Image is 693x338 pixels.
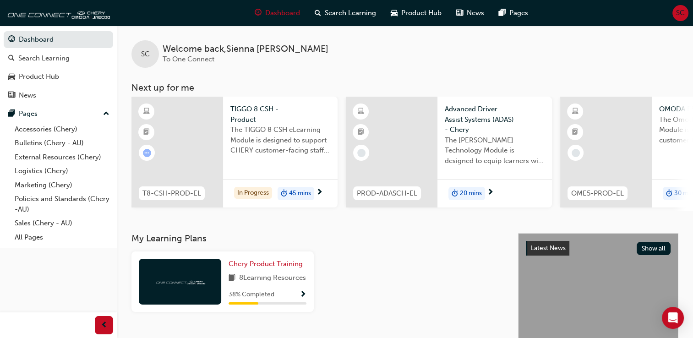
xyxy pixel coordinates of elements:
[300,291,306,299] span: Show Progress
[11,230,113,245] a: All Pages
[19,109,38,119] div: Pages
[672,5,688,21] button: SC
[11,178,113,192] a: Marketing (Chery)
[163,55,214,63] span: To One Connect
[383,4,449,22] a: car-iconProduct Hub
[4,87,113,104] a: News
[491,4,535,22] a: pages-iconPages
[572,126,578,138] span: booktick-icon
[4,105,113,122] button: Pages
[316,189,323,197] span: next-icon
[265,8,300,18] span: Dashboard
[142,188,201,199] span: T8-CSH-PROD-EL
[456,7,463,19] span: news-icon
[289,188,311,199] span: 45 mins
[143,149,151,157] span: learningRecordVerb_ATTEMPT-icon
[11,216,113,230] a: Sales (Chery - AU)
[229,289,274,300] span: 38 % Completed
[571,188,624,199] span: OME5-PROD-EL
[18,53,70,64] div: Search Learning
[4,50,113,67] a: Search Learning
[8,36,15,44] span: guage-icon
[307,4,383,22] a: search-iconSearch Learning
[230,104,330,125] span: TIGGO 8 CSH - Product
[255,7,262,19] span: guage-icon
[509,8,528,18] span: Pages
[117,82,693,93] h3: Next up for me
[452,188,458,200] span: duration-icon
[8,55,15,63] span: search-icon
[19,71,59,82] div: Product Hub
[131,97,338,207] a: T8-CSH-PROD-ELTIGGO 8 CSH - ProductThe TIGGO 8 CSH eLearning Module is designed to support CHERY ...
[445,104,545,135] span: Advanced Driver Assist Systems (ADAS) - Chery
[131,233,503,244] h3: My Learning Plans
[637,242,671,255] button: Show all
[358,126,364,138] span: booktick-icon
[103,108,109,120] span: up-icon
[229,273,235,284] span: book-icon
[662,307,684,329] div: Open Intercom Messenger
[325,8,376,18] span: Search Learning
[531,244,566,252] span: Latest News
[346,97,552,207] a: PROD-ADASCH-ELAdvanced Driver Assist Systems (ADAS) - CheryThe [PERSON_NAME] Technology Module is...
[8,92,15,100] span: news-icon
[4,29,113,105] button: DashboardSearch LearningProduct HubNews
[11,122,113,136] a: Accessories (Chery)
[4,31,113,48] a: Dashboard
[572,106,578,118] span: learningResourceType_ELEARNING-icon
[300,289,306,300] button: Show Progress
[11,192,113,216] a: Policies and Standards (Chery -AU)
[401,8,442,18] span: Product Hub
[676,8,685,18] span: SC
[11,150,113,164] a: External Resources (Chery)
[155,277,205,286] img: oneconnect
[358,106,364,118] span: learningResourceType_ELEARNING-icon
[229,260,303,268] span: Chery Product Training
[247,4,307,22] a: guage-iconDashboard
[141,49,150,60] span: SC
[487,189,494,197] span: next-icon
[315,7,321,19] span: search-icon
[11,164,113,178] a: Logistics (Chery)
[5,4,110,22] img: oneconnect
[11,136,113,150] a: Bulletins (Chery - AU)
[526,241,671,256] a: Latest NewsShow all
[467,8,484,18] span: News
[449,4,491,22] a: news-iconNews
[101,320,108,331] span: prev-icon
[143,126,150,138] span: booktick-icon
[357,188,417,199] span: PROD-ADASCH-EL
[143,106,150,118] span: learningResourceType_ELEARNING-icon
[281,188,287,200] span: duration-icon
[19,90,36,101] div: News
[234,187,272,199] div: In Progress
[8,73,15,81] span: car-icon
[229,259,306,269] a: Chery Product Training
[230,125,330,156] span: The TIGGO 8 CSH eLearning Module is designed to support CHERY customer-facing staff with the prod...
[666,188,672,200] span: duration-icon
[163,44,328,55] span: Welcome back , Sienna [PERSON_NAME]
[239,273,306,284] span: 8 Learning Resources
[8,110,15,118] span: pages-icon
[4,68,113,85] a: Product Hub
[445,135,545,166] span: The [PERSON_NAME] Technology Module is designed to equip learners with essential knowledge about ...
[391,7,398,19] span: car-icon
[572,149,580,157] span: learningRecordVerb_NONE-icon
[357,149,366,157] span: learningRecordVerb_NONE-icon
[499,7,506,19] span: pages-icon
[460,188,482,199] span: 20 mins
